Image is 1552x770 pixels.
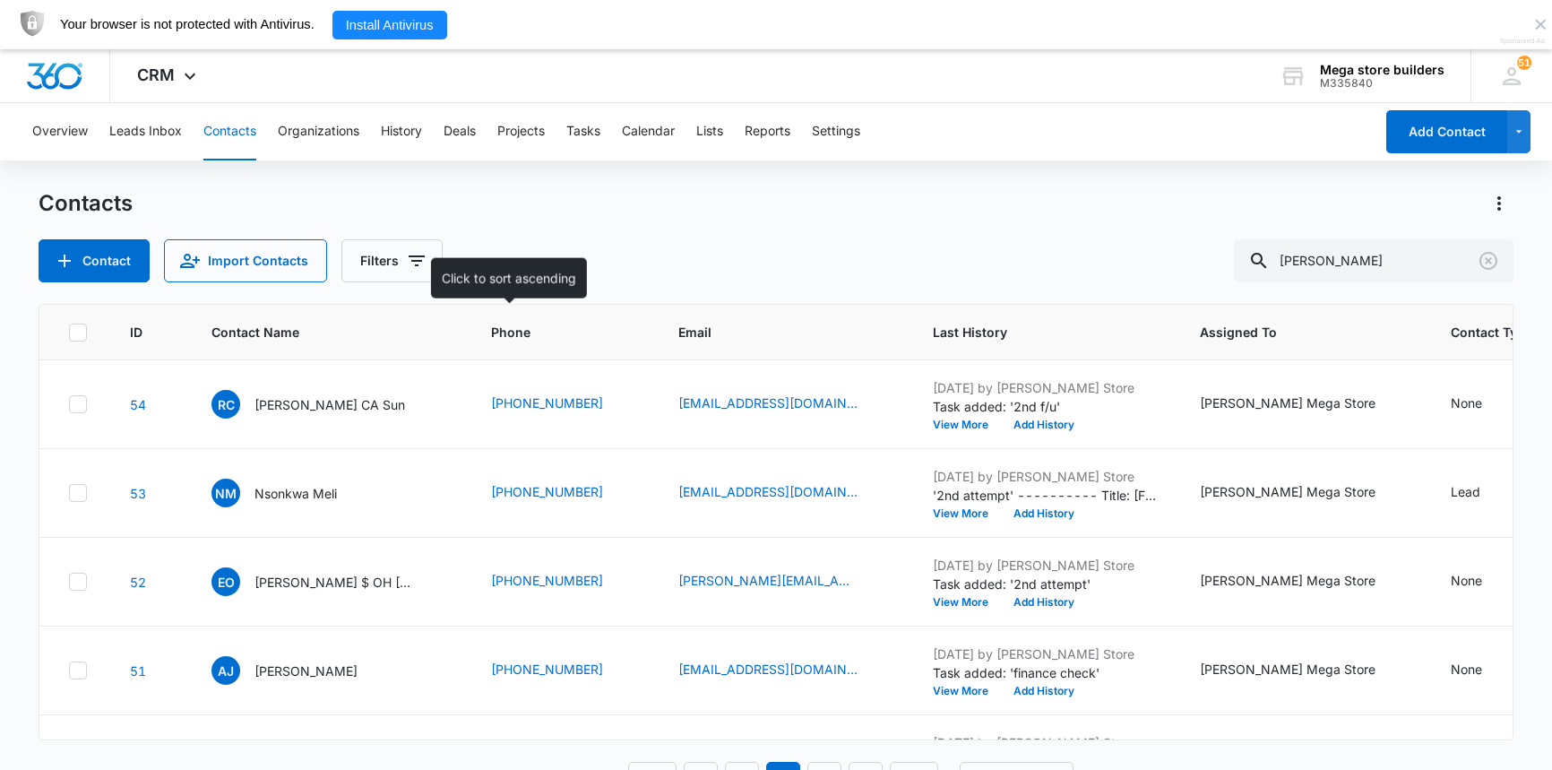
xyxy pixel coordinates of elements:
[933,378,1157,397] p: [DATE] by [PERSON_NAME] Store
[1001,597,1087,608] button: Add History
[1451,394,1514,415] div: Contact Type - None - Select to Edit Field
[491,394,603,412] a: [PHONE_NUMBER]
[130,663,146,679] a: Navigate to contact details page for Alexander Jones
[696,103,723,160] button: Lists
[933,556,1157,575] p: [DATE] by [PERSON_NAME] Store
[491,571,635,593] div: Phone - (216) 633-9089 - Select to Edit Field
[1517,56,1531,70] span: 51
[1200,571,1375,590] div: [PERSON_NAME] Mega Store
[678,482,890,504] div: Email - Nsonkwameli75@yahoo.com - Select to Edit Field
[1200,323,1382,342] span: Assigned To
[678,571,890,593] div: Email - erin.e.rudy@gmail.com - Select to Edit Field
[678,660,890,681] div: Email - lexjones75@gmail.com - Select to Edit Field
[491,394,635,415] div: Phone - (949) 992-3382 - Select to Edit Field
[211,567,448,596] div: Contact Name - Erin OH $ OH Rudy - Select to Edit Field
[1200,660,1408,681] div: Assigned To - John Mega Store - Select to Edit Field
[933,597,1001,608] button: View More
[1451,571,1514,593] div: Contact Type - None - Select to Edit Field
[431,258,587,298] div: Click to sort ascending
[109,103,182,160] button: Leads Inbox
[1320,77,1444,90] div: account id
[1451,482,1480,501] div: Lead
[1200,394,1375,412] div: [PERSON_NAME] Mega Store
[1386,110,1507,153] button: Add Contact
[1001,508,1087,519] button: Add History
[1474,247,1503,275] button: Clear
[933,467,1157,486] p: [DATE] by [PERSON_NAME] Store
[341,239,443,282] button: Filters
[933,420,1001,430] button: View More
[1451,660,1482,679] div: None
[254,395,405,414] p: [PERSON_NAME] CA Sun
[491,323,609,342] span: Phone
[32,103,88,160] button: Overview
[1001,686,1087,696] button: Add History
[211,479,240,507] span: NM
[678,394,890,415] div: Email - ray2010sun@gmail.com - Select to Edit Field
[211,656,390,685] div: Contact Name - Alexander Jones - Select to Edit Field
[678,660,858,679] a: [EMAIL_ADDRESS][DOMAIN_NAME]
[745,103,790,160] button: Reports
[933,508,1001,519] button: View More
[933,323,1131,342] span: Last History
[137,65,175,84] span: CRM
[39,239,150,282] button: Add Contact
[933,645,1157,663] p: [DATE] by [PERSON_NAME] Store
[211,390,437,419] div: Contact Name - Raymond CA Sun - Select to Edit Field
[1470,49,1552,102] div: notifications count
[254,573,416,592] p: [PERSON_NAME] $ OH [PERSON_NAME]
[130,397,146,412] a: Navigate to contact details page for Raymond CA Sun
[381,103,422,160] button: History
[211,390,240,419] span: RC
[678,394,858,412] a: [EMAIL_ADDRESS][DOMAIN_NAME]
[1451,660,1514,681] div: Contact Type - None - Select to Edit Field
[39,190,133,217] h1: Contacts
[254,662,358,680] p: [PERSON_NAME]
[933,575,1157,593] p: Task added: '2nd attempt'
[622,103,675,160] button: Calendar
[933,663,1157,682] p: Task added: 'finance check'
[1451,482,1513,504] div: Contact Type - Lead - Select to Edit Field
[491,660,603,679] a: [PHONE_NUMBER]
[110,49,228,102] div: CRM
[1200,660,1375,679] div: [PERSON_NAME] Mega Store
[678,571,858,590] a: [PERSON_NAME][EMAIL_ADDRESS][PERSON_NAME][DOMAIN_NAME]
[491,571,603,590] a: [PHONE_NUMBER]
[130,575,146,590] a: Navigate to contact details page for Erin OH $ OH Rudy
[491,482,603,501] a: [PHONE_NUMBER]
[812,103,860,160] button: Settings
[1234,239,1513,282] input: Search Contacts
[164,239,327,282] button: Import Contacts
[130,486,146,501] a: Navigate to contact details page for Nsonkwa Meli
[444,103,476,160] button: Deals
[211,479,369,507] div: Contact Name - Nsonkwa Meli - Select to Edit Field
[130,323,142,342] span: ID
[1001,420,1087,430] button: Add History
[1451,323,1532,342] span: Contact Type
[933,397,1157,416] p: Task added: '2nd f/u'
[566,103,600,160] button: Tasks
[278,103,359,160] button: Organizations
[211,323,422,342] span: Contact Name
[1320,63,1444,77] div: account name
[933,733,1157,752] p: [DATE] by [PERSON_NAME] Store
[933,486,1157,505] p: '2nd attempt' ---------- Title: [From]2nd attempt [To]sales Details: [From] 1 [To] f/up
[1200,482,1408,504] div: Assigned To - John Mega Store - Select to Edit Field
[491,660,635,681] div: Phone - (614) 632-8383 - Select to Edit Field
[678,482,858,501] a: [EMAIL_ADDRESS][DOMAIN_NAME]
[1451,394,1482,412] div: None
[678,323,864,342] span: Email
[254,484,337,503] p: Nsonkwa Meli
[203,103,256,160] button: Contacts
[1451,571,1482,590] div: None
[1200,394,1408,415] div: Assigned To - John Mega Store - Select to Edit Field
[211,656,240,685] span: AJ
[491,482,635,504] div: Phone - (240) 817-4425 - Select to Edit Field
[211,567,240,596] span: EO
[1200,482,1375,501] div: [PERSON_NAME] Mega Store
[1200,571,1408,593] div: Assigned To - John Mega Store - Select to Edit Field
[1517,56,1531,70] div: notifications count
[1485,189,1513,218] button: Actions
[497,103,545,160] button: Projects
[933,686,1001,696] button: View More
